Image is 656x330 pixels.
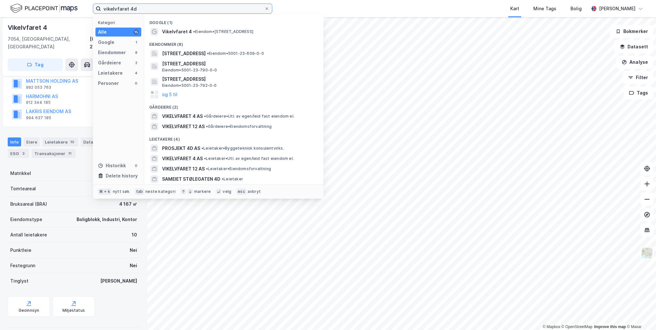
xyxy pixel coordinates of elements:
div: 4 167 ㎡ [119,200,137,208]
div: 15 [134,29,139,35]
div: 1 [134,40,139,45]
div: Boligblokk, Industri, Kontor [77,216,137,223]
button: Tag [8,58,63,71]
div: Tinglyst [10,277,29,285]
span: • [206,124,208,129]
div: 11 [67,150,73,157]
div: Info [8,137,21,146]
span: Leietaker • Utl. av egen/leid fast eiendom el. [204,156,294,161]
span: Eiendom • 5001-23-790-0-0 [162,68,217,73]
div: ⌘ + k [98,188,111,195]
div: 912 344 185 [26,100,51,105]
img: Z [641,247,653,259]
div: Delete history [106,172,138,180]
div: avbryt [248,189,261,194]
span: VIKELVFARET 12 AS [162,165,205,173]
div: Gårdeiere [98,59,121,67]
iframe: Chat Widget [624,299,656,330]
div: velg [223,189,231,194]
span: • [222,177,224,181]
div: 10 [132,231,137,239]
span: Eiendom • 5001-23-792-0-0 [162,83,217,88]
div: [PERSON_NAME] [599,5,635,12]
div: Alle [98,28,107,36]
span: VIKELVFARET 12 AS [162,123,205,130]
div: 7054, [GEOGRAPHIC_DATA], [GEOGRAPHIC_DATA] [8,35,90,51]
div: 8 [134,50,139,55]
div: [GEOGRAPHIC_DATA], 23/609 [90,35,140,51]
span: VIKELVFARET 4 AS [162,112,203,120]
span: • [206,166,208,171]
div: Google [98,38,114,46]
span: Leietaker [222,177,243,182]
button: Bokmerker [610,25,653,38]
div: Mine Tags [533,5,556,12]
span: [STREET_ADDRESS] [162,50,206,57]
span: • [201,146,203,151]
div: 3 [20,150,27,157]
div: Bruksareal (BRA) [10,200,47,208]
div: Gårdeiere (2) [144,100,324,111]
div: Punktleie [10,246,31,254]
div: Matrikkel [10,169,31,177]
div: 10 [69,139,76,145]
div: Leietakere (4) [144,132,324,143]
div: Geoinnsyn [19,308,39,313]
span: • [204,156,206,161]
div: Personer [98,79,119,87]
div: Tomteareal [10,185,36,193]
a: Mapbox [543,325,560,329]
span: Gårdeiere • Utl. av egen/leid fast eiendom el. [204,114,294,119]
div: 992 053 763 [26,85,51,90]
span: • [204,114,206,119]
span: PROSJEKT 4D AS [162,144,200,152]
div: nytt søk [113,189,130,194]
div: Eiendommer [98,49,126,56]
div: [PERSON_NAME] [100,277,137,285]
input: Søk på adresse, matrikkel, gårdeiere, leietakere eller personer [101,4,264,13]
span: Leietaker • Byggeteknisk konsulentvirks. [201,146,284,151]
div: Kategori [98,20,141,25]
div: 2 [134,60,139,65]
a: OpenStreetMap [562,325,593,329]
div: Eiendomstype [10,216,42,223]
button: Analyse [616,56,653,69]
span: SAMEIET STØLEGATEN 4D [162,175,220,183]
span: Leietaker • Eiendomsforvaltning [206,166,271,171]
div: neste kategori [145,189,176,194]
span: • [193,29,195,34]
div: Leietakere [42,137,78,146]
img: logo.f888ab2527a4732fd821a326f86c7f29.svg [10,3,78,14]
div: Transaksjoner [32,149,76,158]
div: markere [194,189,211,194]
div: Historikk [98,162,126,169]
button: Tags [624,87,653,99]
a: Improve this map [594,325,626,329]
div: Leietakere [98,69,123,77]
div: Antall leietakere [10,231,47,239]
div: esc [236,188,246,195]
button: og 5 til [162,91,177,98]
div: tab [135,188,144,195]
div: 994 637 185 [26,115,51,120]
div: Eiendommer (8) [144,37,324,48]
div: 4 [134,70,139,76]
div: 0 [134,81,139,86]
span: [STREET_ADDRESS] [162,75,316,83]
span: VIKELVFARET 4 AS [162,155,203,162]
button: Datasett [614,40,653,53]
div: Kontrollprogram for chat [624,299,656,330]
div: ESG [8,149,29,158]
span: [STREET_ADDRESS] [162,60,316,68]
div: Miljøstatus [62,308,85,313]
div: Vikelvfaret 4 [8,22,48,33]
div: Nei [130,246,137,254]
div: Google (1) [144,15,324,27]
div: Kart [510,5,519,12]
span: Gårdeiere • Eiendomsforvaltning [206,124,272,129]
div: Eiere [24,137,40,146]
span: • [207,51,209,56]
div: Festegrunn [10,262,35,269]
button: Filter [623,71,653,84]
span: Eiendom • [STREET_ADDRESS] [193,29,253,34]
